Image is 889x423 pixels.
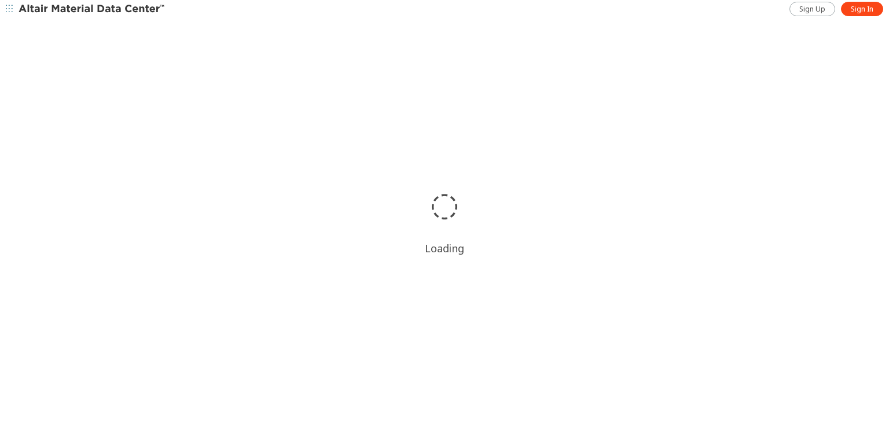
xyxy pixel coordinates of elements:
[789,2,835,16] a: Sign Up
[851,5,873,14] span: Sign In
[19,3,166,15] img: Altair Material Data Center
[799,5,825,14] span: Sign Up
[425,241,464,255] div: Loading
[841,2,883,16] a: Sign In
